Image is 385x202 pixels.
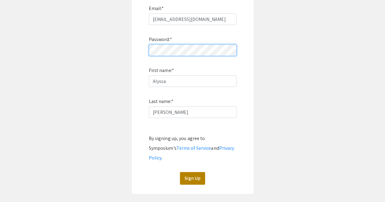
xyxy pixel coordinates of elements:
button: Sign Up [180,172,205,185]
label: First name: [149,66,174,75]
label: Password: [149,35,172,44]
div: By signing up, you agree to Symposium’s and . [149,134,236,163]
iframe: Chat [5,175,26,197]
label: Last name: [149,97,173,106]
a: Terms of Service [177,145,211,151]
label: Email: [149,4,164,13]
